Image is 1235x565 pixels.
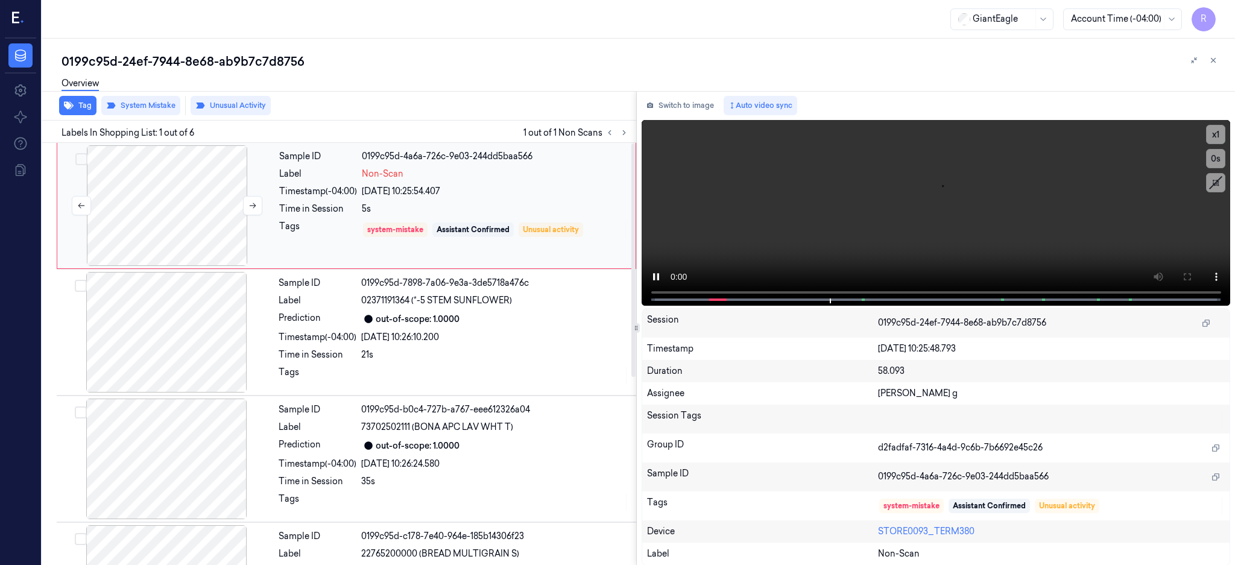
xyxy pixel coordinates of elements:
[523,224,579,235] div: Unusual activity
[59,96,96,115] button: Tag
[279,438,356,453] div: Prediction
[279,458,356,470] div: Timestamp (-04:00)
[279,366,356,385] div: Tags
[523,125,631,140] span: 1 out of 1 Non Scans
[75,406,87,418] button: Select row
[647,342,878,355] div: Timestamp
[75,153,87,165] button: Select row
[647,387,878,400] div: Assignee
[361,421,513,434] span: 73702502111 (BONA APC LAV WHT T)
[953,500,1026,511] div: Assistant Confirmed
[878,525,1225,538] div: STORE0093_TERM380
[878,365,1225,377] div: 58.093
[362,168,403,180] span: Non-Scan
[878,470,1049,483] span: 0199c95d-4a6a-726c-9e03-244dd5baa566
[647,314,878,333] div: Session
[279,203,357,215] div: Time in Session
[647,496,878,516] div: Tags
[367,224,423,235] div: system-mistake
[62,77,99,91] a: Overview
[279,294,356,307] div: Label
[376,313,460,326] div: out-of-scope: 1.0000
[878,548,920,560] span: Non-Scan
[191,96,271,115] button: Unusual Activity
[376,440,460,452] div: out-of-scope: 1.0000
[279,185,357,198] div: Timestamp (-04:00)
[362,150,628,163] div: 0199c95d-4a6a-726c-9e03-244dd5baa566
[279,530,356,543] div: Sample ID
[647,438,878,458] div: Group ID
[362,185,628,198] div: [DATE] 10:25:54.407
[361,530,629,543] div: 0199c95d-c178-7e40-964e-185b14306f23
[878,342,1225,355] div: [DATE] 10:25:48.793
[647,409,878,429] div: Session Tags
[1206,149,1225,168] button: 0s
[75,280,87,292] button: Select row
[279,168,357,180] div: Label
[362,203,628,215] div: 5s
[361,475,629,488] div: 35s
[75,533,87,545] button: Select row
[279,475,356,488] div: Time in Session
[1206,125,1225,144] button: x1
[361,277,629,289] div: 0199c95d-7898-7a06-9e3a-3de5718a476c
[361,331,629,344] div: [DATE] 10:26:10.200
[647,365,878,377] div: Duration
[724,96,797,115] button: Auto video sync
[279,493,356,512] div: Tags
[279,548,356,560] div: Label
[279,312,356,326] div: Prediction
[62,127,194,139] span: Labels In Shopping List: 1 out of 6
[647,548,878,560] div: Label
[62,53,1225,70] div: 0199c95d-24ef-7944-8e68-ab9b7c7d8756
[279,421,356,434] div: Label
[361,294,512,307] span: 02371191364 (*-5 STEM SUNFLOWER)
[279,150,357,163] div: Sample ID
[878,387,1225,400] div: [PERSON_NAME] g
[279,220,357,239] div: Tags
[883,500,940,511] div: system-mistake
[642,96,719,115] button: Switch to image
[437,224,510,235] div: Assistant Confirmed
[279,277,356,289] div: Sample ID
[361,349,629,361] div: 21s
[279,349,356,361] div: Time in Session
[361,403,629,416] div: 0199c95d-b0c4-727b-a767-eee612326a04
[878,317,1046,329] span: 0199c95d-24ef-7944-8e68-ab9b7c7d8756
[647,525,878,538] div: Device
[279,403,356,416] div: Sample ID
[1039,500,1095,511] div: Unusual activity
[361,458,629,470] div: [DATE] 10:26:24.580
[878,441,1043,454] span: d2fadfaf-7316-4a4d-9c6b-7b6692e45c26
[647,467,878,487] div: Sample ID
[101,96,180,115] button: System Mistake
[279,331,356,344] div: Timestamp (-04:00)
[1192,7,1216,31] button: R
[361,548,519,560] span: 22765200000 (BREAD MULTIGRAIN S)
